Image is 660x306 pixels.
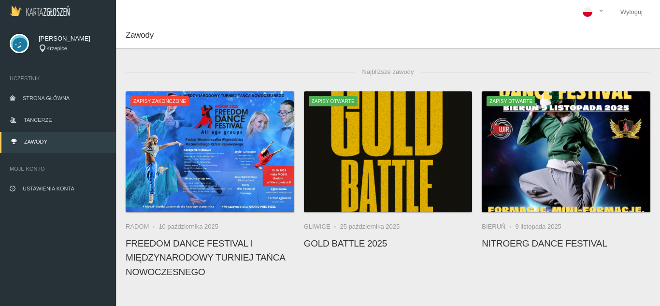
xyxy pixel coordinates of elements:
span: Zapisy otwarte [309,96,358,106]
img: Logo [10,5,70,16]
h4: Gold Battle 2025 [304,236,473,250]
span: Najbliższe zawody [355,62,422,82]
img: svg [10,34,29,53]
h4: FREEDOM DANCE FESTIVAL I Międzynarodowy Turniej Tańca Nowoczesnego [126,236,294,279]
div: Krzepice [39,44,106,53]
span: Zawody [24,139,47,145]
li: 10 października 2025 [158,222,218,232]
li: 25 października 2025 [340,222,400,232]
h4: NitroErg Dance Festival [482,236,650,250]
span: Moje konto [10,164,106,174]
span: Zapisy zakończone [130,96,189,106]
span: Strona główna [23,95,70,101]
img: NitroErg Dance Festival [482,91,650,212]
span: Zapisy otwarte [487,96,535,106]
a: NitroErg Dance FestivalZapisy otwarte [482,91,650,212]
li: 9 listopada 2025 [515,222,561,232]
img: FREEDOM DANCE FESTIVAL I Międzynarodowy Turniej Tańca Nowoczesnego [126,91,294,212]
li: Radom [126,222,158,232]
span: Uczestnik [10,73,106,83]
a: Gold Battle 2025Zapisy otwarte [304,91,473,212]
span: Tancerze [24,117,52,123]
span: Zawody [126,30,154,40]
span: [PERSON_NAME] [39,34,106,44]
li: Bieruń [482,222,515,232]
img: Gold Battle 2025 [304,91,473,212]
span: Ustawienia konta [23,186,74,191]
a: FREEDOM DANCE FESTIVAL I Międzynarodowy Turniej Tańca NowoczesnegoZapisy zakończone [126,91,294,212]
li: Gliwice [304,222,340,232]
